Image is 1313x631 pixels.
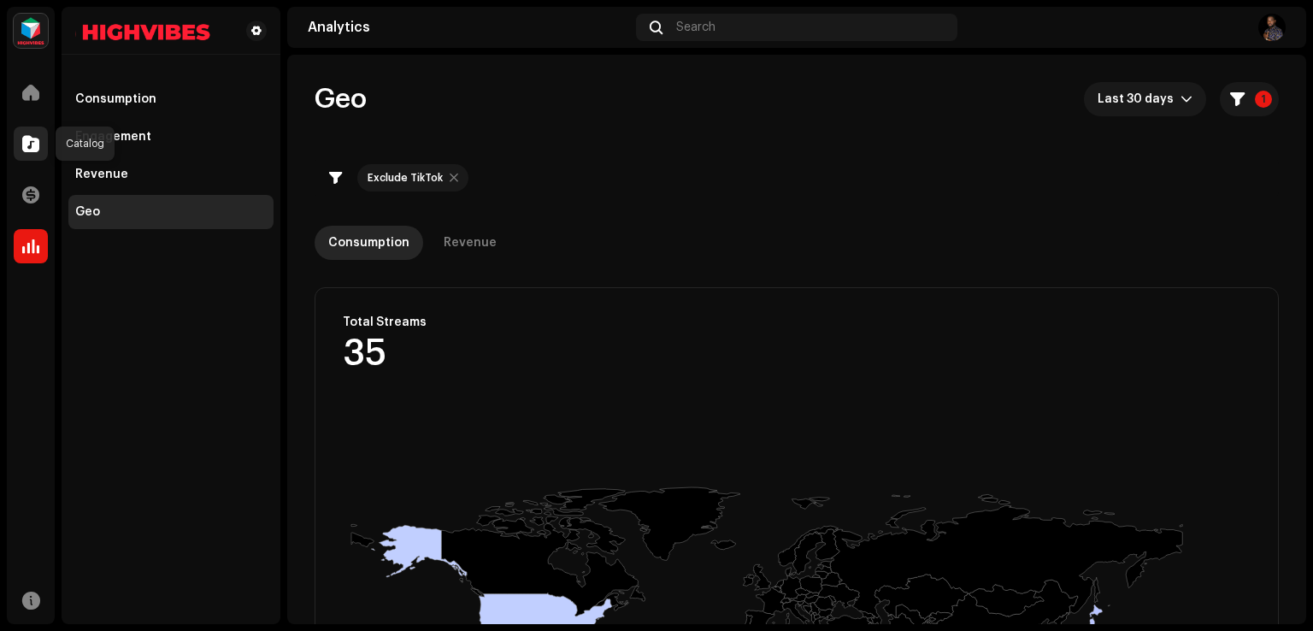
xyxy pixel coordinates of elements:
[1258,14,1286,41] img: 70728f1a-a1eb-4809-ab3f-d3bc31dd569f
[1255,91,1272,108] p-badge: 1
[343,315,427,329] div: Total Streams
[1220,82,1279,116] button: 1
[14,14,48,48] img: feab3aad-9b62-475c-8caf-26f15a9573ee
[75,168,128,181] div: Revenue
[75,205,100,219] div: Geo
[68,157,274,192] re-m-nav-item: Revenue
[75,21,219,41] img: d4093022-bcd4-44a3-a5aa-2cc358ba159b
[328,226,409,260] div: Consumption
[444,226,497,260] div: Revenue
[68,120,274,154] re-m-nav-item: Engagement
[75,130,151,144] div: Engagement
[68,82,274,116] re-m-nav-item: Consumption
[676,21,715,34] span: Search
[368,171,443,185] div: Exclude TikTok
[308,21,629,34] div: Analytics
[1098,82,1181,116] span: Last 30 days
[1181,82,1192,116] div: dropdown trigger
[68,195,274,229] re-m-nav-item: Geo
[315,82,367,116] span: Geo
[75,92,156,106] div: Consumption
